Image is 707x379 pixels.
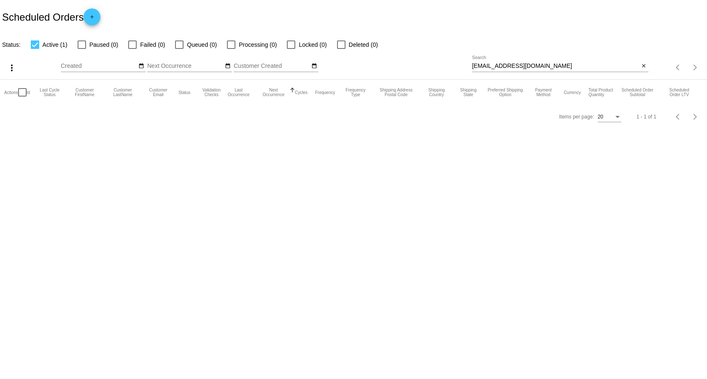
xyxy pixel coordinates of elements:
[299,40,327,50] span: Locked (0)
[187,40,217,50] span: Queued (0)
[619,88,656,97] button: Change sorting for Subtotal
[564,90,581,95] button: Change sorting for CurrencyIso
[2,8,100,25] h2: Scheduled Orders
[7,63,17,73] mat-icon: more_vert
[225,88,252,97] button: Change sorting for LastOccurrenceUtc
[531,88,556,97] button: Change sorting for PaymentMethod.Type
[239,40,277,50] span: Processing (0)
[598,114,603,120] span: 20
[140,40,165,50] span: Failed (0)
[376,88,416,97] button: Change sorting for ShippingPostcode
[349,40,378,50] span: Deleted (0)
[146,88,170,97] button: Change sorting for CustomerEmail
[472,63,640,70] input: Search
[61,63,137,70] input: Created
[663,88,695,97] button: Change sorting for LifetimeValue
[198,80,225,105] mat-header-cell: Validation Checks
[687,59,704,76] button: Next page
[38,88,62,97] button: Change sorting for LastProcessingCycleId
[260,88,287,97] button: Change sorting for NextOccurrenceUtc
[424,88,449,97] button: Change sorting for ShippingCountry
[138,63,144,70] mat-icon: date_range
[640,62,648,71] button: Clear
[4,80,18,105] mat-header-cell: Actions
[69,88,100,97] button: Change sorting for CustomerFirstName
[87,14,97,24] mat-icon: add
[311,63,317,70] mat-icon: date_range
[641,63,647,70] mat-icon: close
[315,90,335,95] button: Change sorting for Frequency
[43,40,67,50] span: Active (1)
[27,90,30,95] button: Change sorting for Id
[147,63,223,70] input: Next Occurrence
[637,114,656,120] div: 1 - 1 of 1
[108,88,138,97] button: Change sorting for CustomerLastName
[687,108,704,125] button: Next page
[178,90,190,95] button: Change sorting for Status
[588,80,619,105] mat-header-cell: Total Product Quantity
[670,108,687,125] button: Previous page
[487,88,523,97] button: Change sorting for PreferredShippingOption
[598,114,621,120] mat-select: Items per page:
[295,90,308,95] button: Change sorting for Cycles
[89,40,118,50] span: Paused (0)
[559,114,594,120] div: Items per page:
[234,63,310,70] input: Customer Created
[457,88,480,97] button: Change sorting for ShippingState
[225,63,231,70] mat-icon: date_range
[670,59,687,76] button: Previous page
[343,88,368,97] button: Change sorting for FrequencyType
[2,41,21,48] span: Status:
